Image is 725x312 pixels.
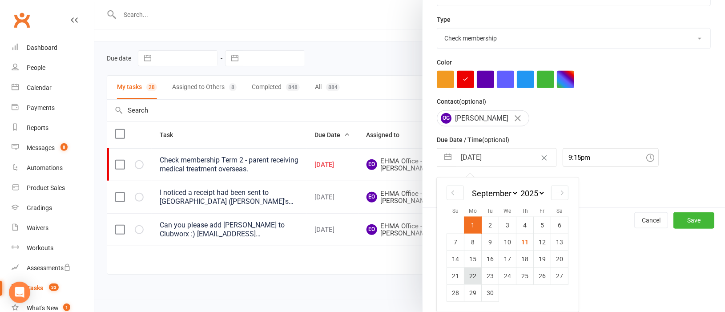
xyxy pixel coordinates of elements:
td: Monday, September 8, 2025 [464,234,482,251]
div: [PERSON_NAME] [437,110,529,126]
td: Thursday, September 18, 2025 [516,251,534,267]
td: Selected. Monday, September 1, 2025 [464,217,482,234]
div: Tasks [27,284,43,292]
div: Move forward to switch to the next month. [551,186,568,200]
button: Clear Date [536,149,552,166]
label: Contact [437,97,486,106]
td: Wednesday, September 3, 2025 [499,217,516,234]
div: Dashboard [27,44,57,51]
td: Tuesday, September 30, 2025 [482,284,499,301]
td: Tuesday, September 16, 2025 [482,251,499,267]
button: Cancel [634,212,668,228]
a: Reports [12,118,94,138]
small: (optional) [482,136,509,143]
small: Fr [540,208,544,214]
div: Messages [27,144,55,151]
td: Friday, September 12, 2025 [534,234,551,251]
small: Su [452,208,459,214]
td: Wednesday, September 17, 2025 [499,251,516,267]
a: Workouts [12,238,94,258]
td: Saturday, September 13, 2025 [551,234,568,251]
div: Move backward to switch to the previous month. [447,186,464,200]
td: Sunday, September 21, 2025 [447,267,464,284]
a: Clubworx [11,9,33,31]
div: Gradings [27,204,52,211]
label: Email preferences [437,175,488,185]
a: Calendar [12,78,94,98]
a: Gradings [12,198,94,218]
td: Tuesday, September 9, 2025 [482,234,499,251]
span: 33 [49,284,59,291]
td: Monday, September 22, 2025 [464,267,482,284]
td: Friday, September 26, 2025 [534,267,551,284]
div: Product Sales [27,184,65,191]
div: Assessments [27,264,71,271]
td: Wednesday, September 10, 2025 [499,234,516,251]
a: Assessments [12,258,94,278]
a: People [12,58,94,78]
td: Saturday, September 20, 2025 [551,251,568,267]
label: Due Date / Time [437,135,509,145]
small: Sa [556,208,563,214]
small: Mo [469,208,477,214]
small: Th [522,208,528,214]
div: Workouts [27,244,53,251]
td: Sunday, September 14, 2025 [447,251,464,267]
div: Calendar [437,178,578,312]
a: Automations [12,158,94,178]
td: Monday, September 29, 2025 [464,284,482,301]
a: Tasks 33 [12,278,94,298]
td: Sunday, September 7, 2025 [447,234,464,251]
div: Automations [27,164,63,171]
td: Friday, September 5, 2025 [534,217,551,234]
button: Save [673,212,714,228]
label: Color [437,57,452,67]
a: Messages 8 [12,138,94,158]
div: Waivers [27,224,48,231]
small: Tu [487,208,493,214]
div: What's New [27,304,59,312]
div: Reports [27,124,48,131]
a: Dashboard [12,38,94,58]
span: 8 [60,143,68,151]
td: Sunday, September 28, 2025 [447,284,464,301]
div: People [27,64,45,71]
a: Waivers [12,218,94,238]
td: Friday, September 19, 2025 [534,251,551,267]
td: Thursday, September 25, 2025 [516,267,534,284]
span: OG [441,113,451,124]
td: Monday, September 15, 2025 [464,251,482,267]
a: Product Sales [12,178,94,198]
td: Tuesday, September 2, 2025 [482,217,499,234]
td: Saturday, September 27, 2025 [551,267,568,284]
small: We [503,208,511,214]
td: Thursday, September 11, 2025 [516,234,534,251]
td: Saturday, September 6, 2025 [551,217,568,234]
td: Wednesday, September 24, 2025 [499,267,516,284]
div: Payments [27,104,55,111]
label: Type [437,15,451,24]
div: Open Intercom Messenger [9,282,30,303]
div: Calendar [27,84,52,91]
small: (optional) [459,98,486,105]
td: Tuesday, September 23, 2025 [482,267,499,284]
a: Payments [12,98,94,118]
span: 1 [63,304,70,311]
td: Thursday, September 4, 2025 [516,217,534,234]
